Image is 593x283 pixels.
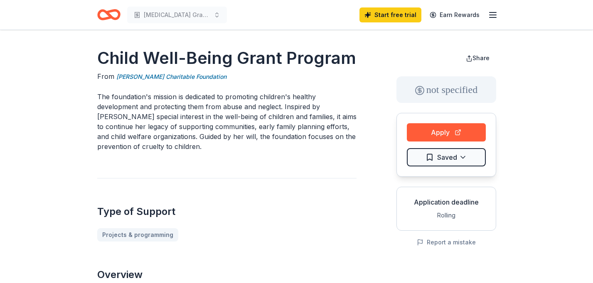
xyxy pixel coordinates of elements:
button: Saved [407,148,486,166]
button: Report a mistake [417,237,476,247]
a: Home [97,5,121,24]
h2: Overview [97,268,357,281]
div: From [97,71,357,82]
a: Earn Rewards [425,7,485,22]
a: Projects & programming [97,228,178,242]
p: The foundation's mission is dedicated to promoting children's healthy development and protecting ... [97,92,357,151]
span: Saved [437,152,457,163]
span: [MEDICAL_DATA] Grant Proposal [144,10,210,20]
button: [MEDICAL_DATA] Grant Proposal [127,7,227,23]
div: Application deadline [404,197,489,207]
span: Share [472,54,490,61]
a: [PERSON_NAME] Charitable Foundation [116,72,226,82]
h2: Type of Support [97,205,357,218]
h1: Child Well-Being Grant Program [97,46,357,70]
div: not specified [396,76,496,103]
button: Share [459,50,496,66]
div: Rolling [404,210,489,220]
a: Start free trial [359,7,421,22]
button: Apply [407,123,486,141]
